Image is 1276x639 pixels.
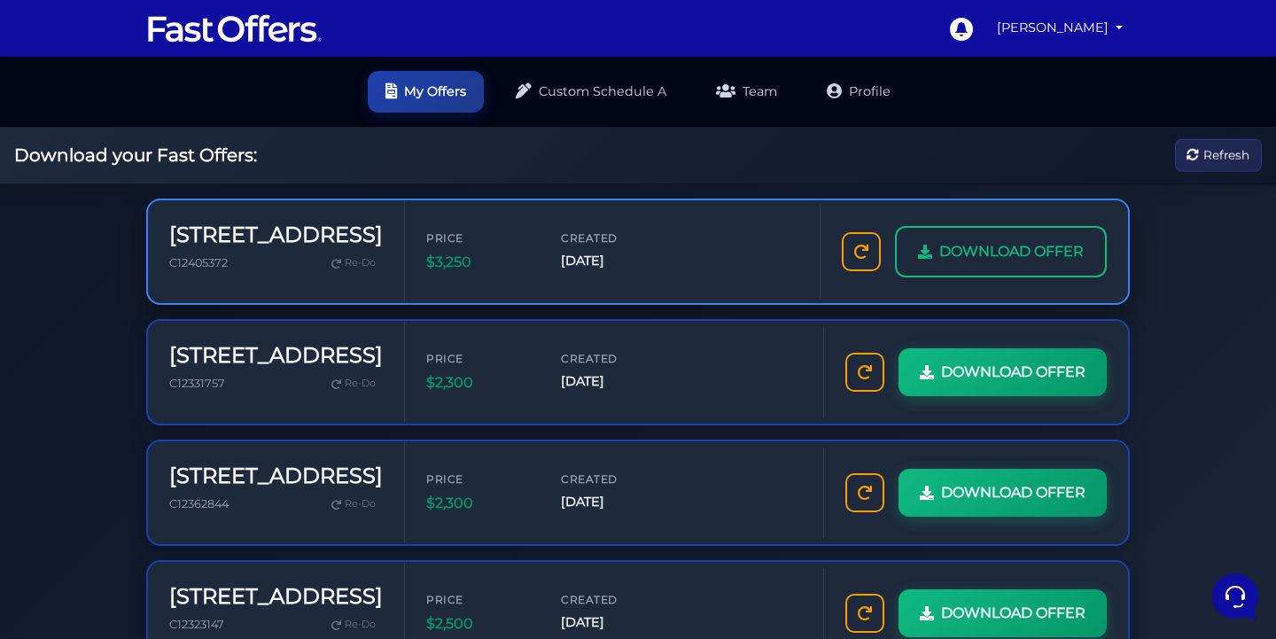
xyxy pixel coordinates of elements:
[1175,139,1262,172] button: Refresh
[275,501,298,517] p: Help
[895,226,1107,277] a: DOWNLOAD OFFER
[345,496,376,512] span: Re-Do
[899,469,1107,517] a: DOWNLOAD OFFER
[426,492,533,515] span: $2,300
[1203,145,1249,165] span: Refresh
[426,230,533,246] span: Price
[345,376,376,392] span: Re-Do
[809,71,908,113] a: Profile
[152,501,203,517] p: Messages
[14,476,123,517] button: Home
[899,589,1107,637] a: DOWNLOAD OFFER
[941,602,1085,625] span: DOWNLOAD OFFER
[941,361,1085,384] span: DOWNLOAD OFFER
[324,372,383,395] a: Re-Do
[57,99,92,135] img: dark
[561,591,667,608] span: Created
[990,11,1130,45] a: [PERSON_NAME]
[123,476,232,517] button: Messages
[40,258,290,276] input: Search for an Article...
[169,256,228,269] span: C12405372
[169,222,383,248] h3: [STREET_ADDRESS]
[53,501,83,517] p: Home
[169,618,224,631] span: C12323147
[169,584,383,610] h3: [STREET_ADDRESS]
[426,471,533,487] span: Price
[561,492,667,512] span: [DATE]
[939,240,1084,263] span: DOWNLOAD OFFER
[426,371,533,394] span: $2,300
[561,371,667,392] span: [DATE]
[28,71,144,85] span: Your Conversations
[221,220,326,234] a: Open Help Center
[324,493,383,516] a: Re-Do
[345,617,376,633] span: Re-Do
[28,99,64,135] img: dark
[28,220,121,234] span: Find an Answer
[561,230,667,246] span: Created
[169,377,225,390] span: C12331757
[899,348,1107,396] a: DOWNLOAD OFFER
[169,497,229,510] span: C12362844
[1209,570,1262,623] iframe: Customerly Messenger Launcher
[368,71,484,113] a: My Offers
[426,251,533,274] span: $3,250
[128,160,248,174] span: Start a Conversation
[561,612,667,633] span: [DATE]
[169,464,383,489] h3: [STREET_ADDRESS]
[561,350,667,367] span: Created
[561,471,667,487] span: Created
[426,612,533,635] span: $2,500
[169,343,383,369] h3: [STREET_ADDRESS]
[698,71,795,113] a: Team
[426,350,533,367] span: Price
[324,613,383,636] a: Re-Do
[941,481,1085,504] span: DOWNLOAD OFFER
[28,149,326,184] button: Start a Conversation
[14,14,298,43] h2: Hello Milan 👋
[231,476,340,517] button: Help
[426,591,533,608] span: Price
[14,144,257,166] h2: Download your Fast Offers:
[561,251,667,271] span: [DATE]
[345,255,376,271] span: Re-Do
[324,252,383,275] a: Re-Do
[286,71,326,85] a: See all
[498,71,684,113] a: Custom Schedule A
